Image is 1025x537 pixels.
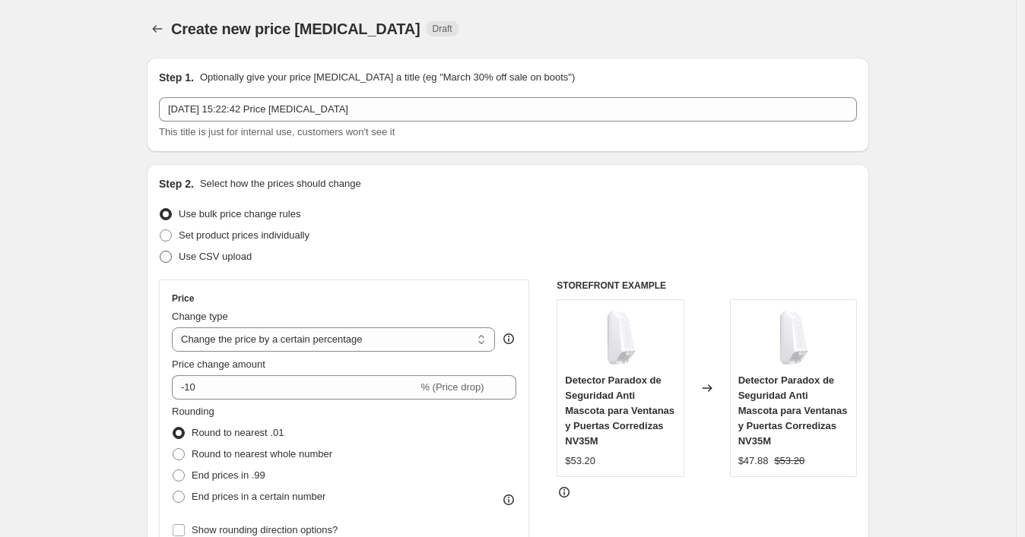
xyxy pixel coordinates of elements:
span: Round to nearest .01 [192,427,284,438]
h3: Price [172,292,194,305]
span: Detector Paradox de Seguridad Anti Mascota para Ventanas y Puertas Corredizas NV35M [565,374,674,447]
span: Use bulk price change rules [179,208,300,220]
img: NV35M-2_80x.jpg [590,308,651,368]
input: -15 [172,375,417,400]
span: End prices in .99 [192,469,265,481]
input: 30% off holiday sale [159,97,857,122]
div: $47.88 [738,453,769,469]
span: Detector Paradox de Seguridad Anti Mascota para Ventanas y Puertas Corredizas NV35M [738,374,848,447]
span: Rounding [172,406,214,417]
span: Use CSV upload [179,251,252,262]
strike: $53.20 [774,453,804,469]
h6: STOREFRONT EXAMPLE [557,280,857,292]
img: NV35M-2_80x.jpg [763,308,823,368]
p: Optionally give your price [MEDICAL_DATA] a title (eg "March 30% off sale on boots") [200,70,575,85]
div: help [501,331,516,346]
span: % (Price drop) [420,381,484,393]
h2: Step 1. [159,70,194,85]
span: Draft [433,23,452,35]
span: End prices in a certain number [192,491,325,502]
span: This title is just for internal use, customers won't see it [159,126,395,137]
span: Set product prices individually [179,229,309,241]
h2: Step 2. [159,176,194,191]
div: $53.20 [565,453,595,469]
button: Price change jobs [147,18,168,39]
span: Show rounding direction options? [192,524,338,535]
span: Change type [172,311,228,322]
span: Create new price [MEDICAL_DATA] [171,21,420,37]
span: Price change amount [172,359,265,370]
span: Round to nearest whole number [192,448,332,460]
p: Select how the prices should change [200,176,361,191]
